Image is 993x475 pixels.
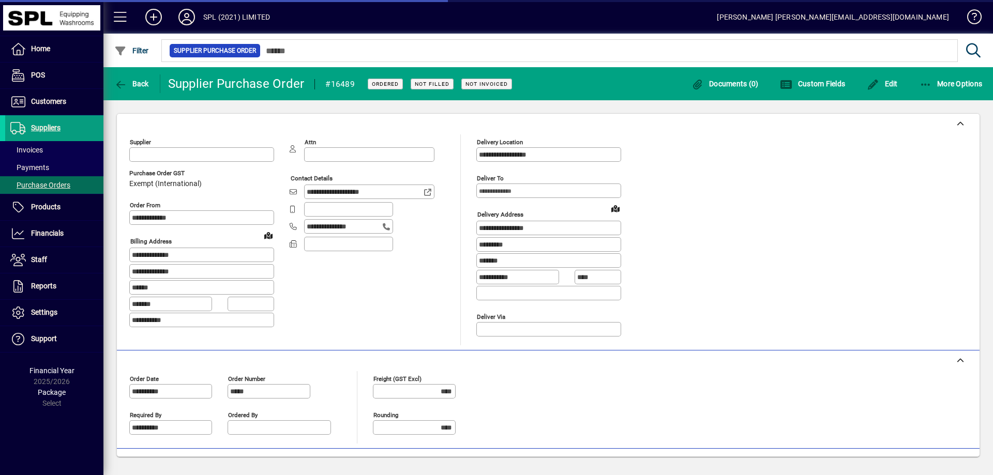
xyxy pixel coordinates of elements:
[203,9,270,25] div: SPL (2021) LIMITED
[373,375,422,382] mat-label: Freight (GST excl)
[31,203,61,211] span: Products
[5,194,103,220] a: Products
[465,81,508,87] span: Not Invoiced
[38,388,66,396] span: Package
[228,411,258,418] mat-label: Ordered by
[325,76,355,93] div: #16489
[31,282,56,290] span: Reports
[5,221,103,247] a: Financials
[228,375,265,382] mat-label: Order number
[5,159,103,176] a: Payments
[5,176,103,194] a: Purchase Orders
[5,300,103,326] a: Settings
[114,80,149,88] span: Back
[31,308,57,316] span: Settings
[477,313,505,320] mat-label: Deliver via
[31,229,64,237] span: Financials
[864,74,900,93] button: Edit
[31,44,50,53] span: Home
[5,36,103,62] a: Home
[5,326,103,352] a: Support
[777,74,848,93] button: Custom Fields
[691,80,759,88] span: Documents (0)
[5,63,103,88] a: POS
[373,411,398,418] mat-label: Rounding
[31,97,66,105] span: Customers
[917,74,985,93] button: More Options
[29,366,74,375] span: Financial Year
[31,71,45,79] span: POS
[129,180,202,188] span: Exempt (International)
[137,8,170,26] button: Add
[168,75,305,92] div: Supplier Purchase Order
[103,74,160,93] app-page-header-button: Back
[867,80,898,88] span: Edit
[780,80,845,88] span: Custom Fields
[717,9,949,25] div: [PERSON_NAME] [PERSON_NAME][EMAIL_ADDRESS][DOMAIN_NAME]
[31,124,61,132] span: Suppliers
[130,375,159,382] mat-label: Order date
[10,146,43,154] span: Invoices
[607,200,624,217] a: View on map
[959,2,980,36] a: Knowledge Base
[5,247,103,273] a: Staff
[130,202,160,209] mat-label: Order from
[174,45,256,56] span: Supplier Purchase Order
[689,74,761,93] button: Documents (0)
[31,334,57,343] span: Support
[112,74,152,93] button: Back
[5,273,103,299] a: Reports
[130,139,151,146] mat-label: Supplier
[305,139,316,146] mat-label: Attn
[372,81,399,87] span: Ordered
[130,411,161,418] mat-label: Required by
[5,89,103,115] a: Customers
[114,47,149,55] span: Filter
[170,8,203,26] button: Profile
[31,255,47,264] span: Staff
[5,141,103,159] a: Invoices
[129,170,202,177] span: Purchase Order GST
[920,80,983,88] span: More Options
[112,41,152,60] button: Filter
[477,175,504,182] mat-label: Deliver To
[10,163,49,172] span: Payments
[10,181,70,189] span: Purchase Orders
[260,227,277,243] a: View on map
[415,81,449,87] span: Not Filled
[477,139,523,146] mat-label: Delivery Location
